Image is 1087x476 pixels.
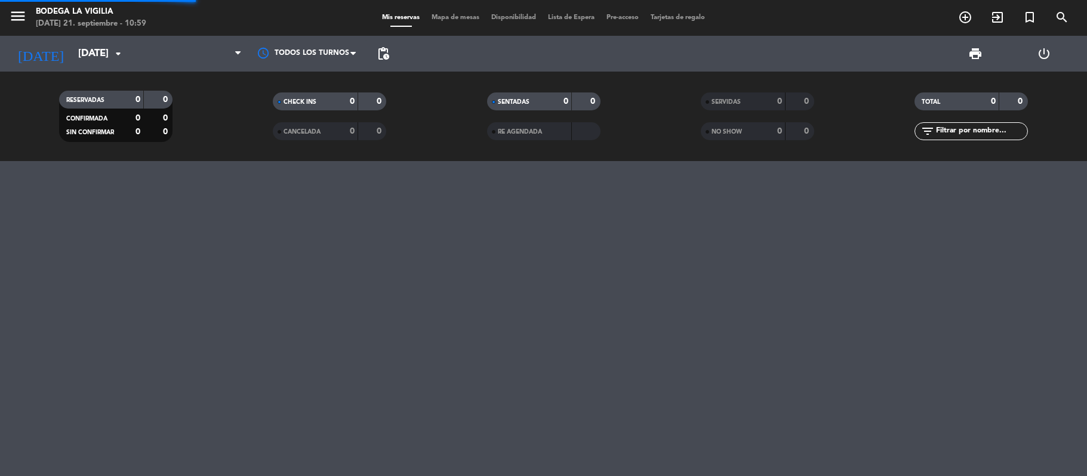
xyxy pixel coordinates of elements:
i: filter_list [920,124,935,138]
div: LOG OUT [1010,36,1078,72]
span: Mapa de mesas [426,14,485,21]
strong: 0 [350,97,355,106]
input: Filtrar por nombre... [935,125,1027,138]
strong: 0 [377,97,384,106]
span: RE AGENDADA [498,129,542,135]
strong: 0 [163,128,170,136]
i: add_circle_outline [958,10,972,24]
span: pending_actions [376,47,390,61]
span: print [968,47,983,61]
strong: 0 [804,97,811,106]
span: RESERVADAS [66,97,104,103]
div: [DATE] 21. septiembre - 10:59 [36,18,146,30]
span: SERVIDAS [712,99,741,105]
strong: 0 [136,128,140,136]
strong: 0 [777,127,782,135]
i: search [1055,10,1069,24]
span: NO SHOW [712,129,742,135]
span: Lista de Espera [542,14,601,21]
i: exit_to_app [990,10,1005,24]
strong: 0 [136,95,140,104]
span: CANCELADA [284,129,321,135]
span: Mis reservas [376,14,426,21]
i: arrow_drop_down [111,47,125,61]
span: TOTAL [922,99,940,105]
span: Pre-acceso [601,14,645,21]
button: menu [9,7,27,29]
span: CHECK INS [284,99,316,105]
strong: 0 [991,97,996,106]
strong: 0 [350,127,355,135]
strong: 0 [804,127,811,135]
strong: 0 [563,97,568,106]
span: CONFIRMADA [66,116,107,122]
strong: 0 [136,114,140,122]
strong: 0 [163,95,170,104]
i: [DATE] [9,41,72,67]
i: menu [9,7,27,25]
span: Tarjetas de regalo [645,14,711,21]
strong: 0 [777,97,782,106]
span: Disponibilidad [485,14,542,21]
strong: 0 [163,114,170,122]
span: SENTADAS [498,99,529,105]
i: power_settings_new [1037,47,1051,61]
span: SIN CONFIRMAR [66,129,114,135]
strong: 0 [1018,97,1025,106]
i: turned_in_not [1023,10,1037,24]
div: Bodega La Vigilia [36,6,146,18]
strong: 0 [590,97,598,106]
strong: 0 [377,127,384,135]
